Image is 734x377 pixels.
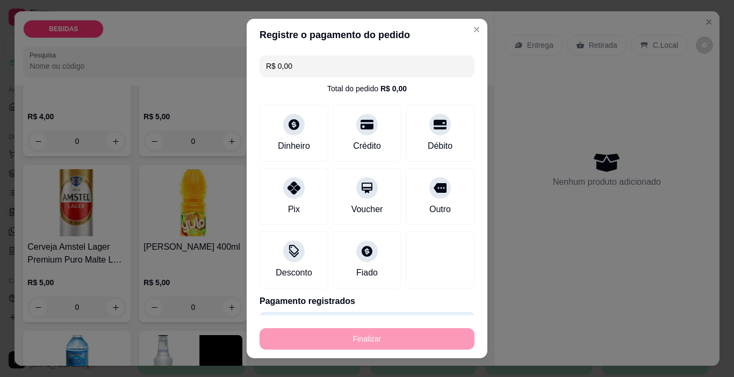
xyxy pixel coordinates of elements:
button: Close [468,21,485,38]
div: Voucher [351,203,383,216]
header: Registre o pagamento do pedido [247,19,487,51]
div: Pix [288,203,300,216]
div: R$ 0,00 [380,83,407,94]
p: Pagamento registrados [260,295,474,308]
input: Ex.: hambúrguer de cordeiro [266,55,468,77]
div: Fiado [356,266,378,279]
div: Outro [429,203,451,216]
div: Dinheiro [278,140,310,153]
div: Débito [428,140,452,153]
div: Total do pedido [327,83,407,94]
div: Desconto [276,266,312,279]
div: Crédito [353,140,381,153]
